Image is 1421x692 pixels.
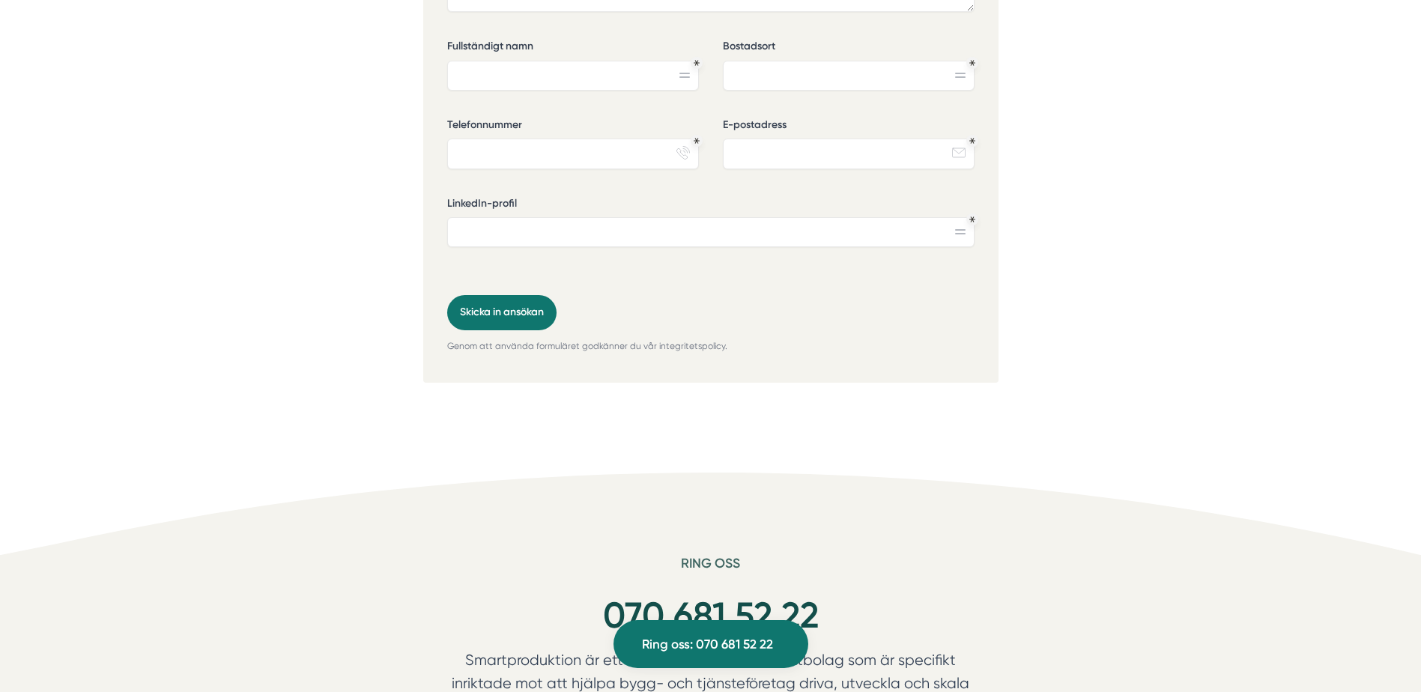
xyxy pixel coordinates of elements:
[723,39,975,58] label: Bostadsort
[613,620,808,668] a: Ring oss: 070 681 52 22
[969,60,975,66] div: Obligatoriskt
[447,39,699,58] label: Fullständigt namn
[447,118,699,136] label: Telefonnummer
[969,138,975,144] div: Obligatoriskt
[642,634,773,655] span: Ring oss: 070 681 52 22
[969,216,975,222] div: Obligatoriskt
[447,196,975,215] label: LinkedIn-profil
[723,118,975,136] label: E-postadress
[603,594,819,637] a: 070 681 52 22
[447,339,975,353] p: Genom att använda formuläret godkänner du vår integritetspolicy.
[447,295,557,330] button: Skicka in ansökan
[423,555,999,583] h6: Ring oss
[694,60,700,66] div: Obligatoriskt
[694,138,700,144] div: Obligatoriskt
